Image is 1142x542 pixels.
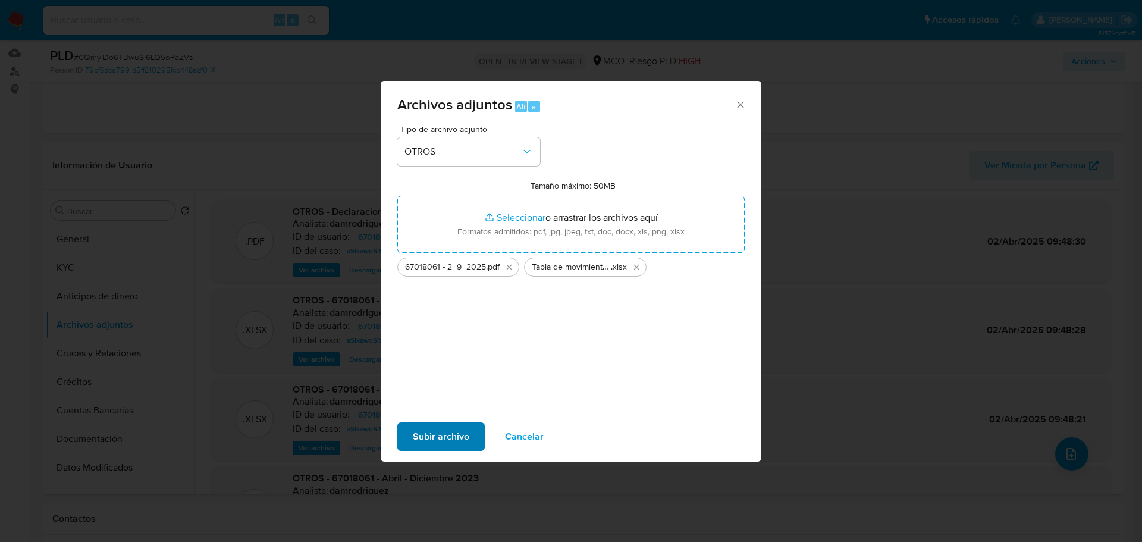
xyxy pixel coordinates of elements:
button: OTROS [397,137,540,166]
span: .xlsx [611,261,627,273]
span: Alt [516,101,526,112]
button: Eliminar Tabla de movimientos 67018061.xlsx [629,260,644,274]
span: Archivos adjuntos [397,94,512,115]
span: OTROS [404,146,521,158]
span: Cancelar [505,424,544,450]
span: .pdf [486,261,500,273]
button: Cancelar [490,422,559,451]
button: Subir archivo [397,422,485,451]
button: Cerrar [735,99,745,109]
ul: Archivos seleccionados [397,253,745,277]
span: Subir archivo [413,424,469,450]
span: a [532,101,536,112]
span: Tipo de archivo adjunto [400,125,543,133]
span: 67018061 - 2_9_2025 [405,261,486,273]
button: Eliminar 67018061 - 2_9_2025.pdf [502,260,516,274]
label: Tamaño máximo: 50MB [531,180,616,191]
span: Tabla de movimientos 67018061 [532,261,611,273]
